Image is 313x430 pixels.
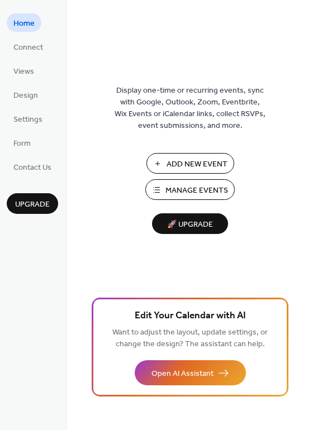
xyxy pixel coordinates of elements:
[7,37,50,56] a: Connect
[135,308,246,324] span: Edit Your Calendar with AI
[7,13,41,32] a: Home
[146,153,234,174] button: Add New Event
[13,114,42,126] span: Settings
[13,66,34,78] span: Views
[7,157,58,176] a: Contact Us
[135,360,246,385] button: Open AI Assistant
[7,133,37,152] a: Form
[145,179,235,200] button: Manage Events
[7,109,49,128] a: Settings
[165,185,228,197] span: Manage Events
[112,325,268,352] span: Want to adjust the layout, update settings, or change the design? The assistant can help.
[13,138,31,150] span: Form
[115,85,265,132] span: Display one-time or recurring events, sync with Google, Outlook, Zoom, Eventbrite, Wix Events or ...
[7,85,45,104] a: Design
[167,159,227,170] span: Add New Event
[13,162,51,174] span: Contact Us
[15,199,50,211] span: Upgrade
[159,217,221,232] span: 🚀 Upgrade
[7,193,58,214] button: Upgrade
[13,90,38,102] span: Design
[151,368,214,380] span: Open AI Assistant
[13,18,35,30] span: Home
[7,61,41,80] a: Views
[152,213,228,234] button: 🚀 Upgrade
[13,42,43,54] span: Connect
